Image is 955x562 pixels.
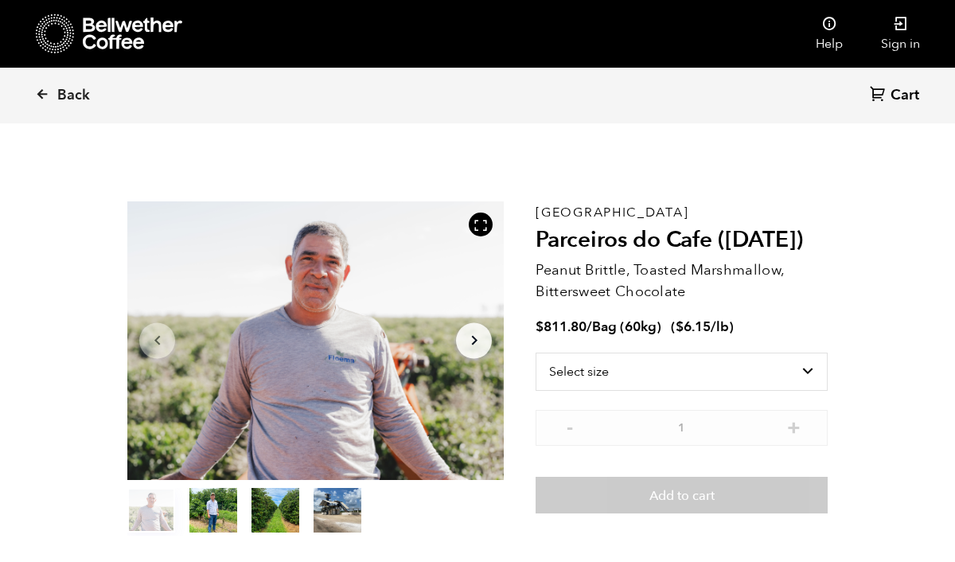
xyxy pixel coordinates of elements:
[536,318,544,336] span: $
[536,477,828,513] button: Add to cart
[676,318,711,336] bdi: 6.15
[536,260,828,302] p: Peanut Brittle, Toasted Marshmallow, Bittersweet Chocolate
[536,227,828,254] h2: Parceiros do Cafe ([DATE])
[711,318,729,336] span: /lb
[592,318,661,336] span: Bag (60kg)
[891,86,919,105] span: Cart
[57,86,90,105] span: Back
[676,318,684,336] span: $
[559,418,579,434] button: -
[784,418,804,434] button: +
[536,318,587,336] bdi: 811.80
[587,318,592,336] span: /
[870,85,923,107] a: Cart
[671,318,734,336] span: ( )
